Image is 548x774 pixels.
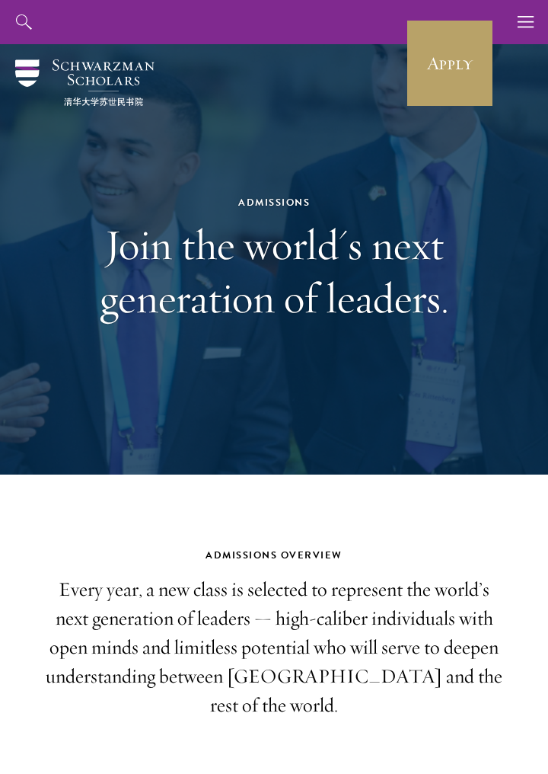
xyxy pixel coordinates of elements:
div: Admissions [46,194,502,211]
p: Every year, a new class is selected to represent the world’s next generation of leaders — high-ca... [46,575,502,720]
img: Schwarzman Scholars [15,59,155,106]
h1: Join the world's next generation of leaders. [46,218,502,325]
a: Apply [407,21,492,106]
h2: Admissions Overview [46,547,502,564]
